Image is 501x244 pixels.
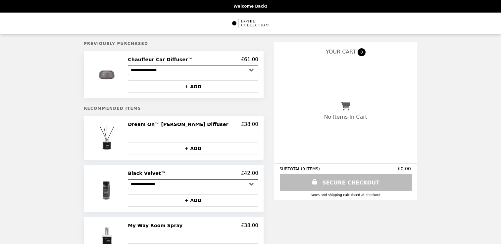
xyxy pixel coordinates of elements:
[89,57,126,93] img: Chauffeur Car Diffuser™
[128,65,258,75] select: Select a product variant
[326,49,356,55] span: YOUR CART
[241,223,258,228] p: £38.00
[128,121,231,127] h2: Dream On™ [PERSON_NAME] Diffuser
[241,170,258,176] p: £42.00
[128,223,185,228] h2: My Way Room Spray
[358,48,366,56] span: 0
[301,167,320,171] span: ( 0 ITEMS )
[84,41,264,46] h5: Previously Purchased
[128,170,168,176] h2: Black Velvet™
[128,179,258,189] select: Select a product variant
[233,4,268,9] p: Welcome Back!
[89,170,126,206] img: Black Velvet™
[128,142,258,154] button: + ADD
[279,167,301,171] span: SUBTOTAL
[128,57,195,62] h2: Chauffeur Car Diffuser™
[231,17,270,30] img: Brand Logo
[324,114,367,120] p: No Items In Cart
[398,166,412,171] span: £0.00
[128,80,258,93] button: + ADD
[90,121,125,154] img: Dream On™ Reed Diffuser
[279,193,412,197] div: Taxes and Shipping calculated at checkout
[128,194,258,207] button: + ADD
[241,121,258,127] p: £38.00
[84,106,264,111] h5: Recommended Items
[241,57,258,62] p: £61.00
